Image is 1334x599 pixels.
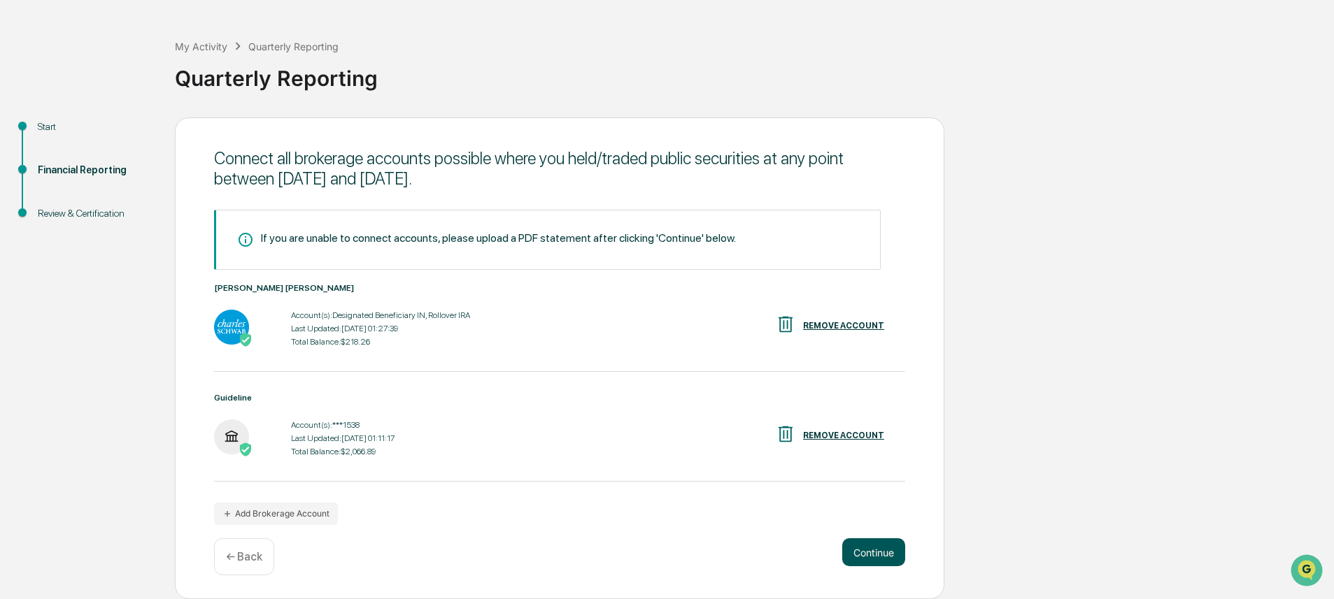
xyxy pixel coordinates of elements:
img: REMOVE ACCOUNT [775,314,796,335]
div: Quarterly Reporting [248,41,339,52]
span: Preclearance [28,176,90,190]
a: 🔎Data Lookup [8,197,94,222]
span: Pylon [139,237,169,247]
div: Last Updated: [DATE] 01:11:17 [291,433,395,443]
div: Start [38,120,152,134]
div: REMOVE ACCOUNT [803,431,884,440]
a: 🗄️Attestations [96,171,179,196]
img: REMOVE ACCOUNT [775,424,796,445]
div: Connect all brokerage accounts possible where you held/traded public securities at any point betw... [214,148,905,189]
div: Review & Certification [38,206,152,221]
div: Start new chat [48,107,229,121]
iframe: Open customer support [1289,553,1327,591]
div: Account(s): ***1538 [291,420,395,430]
div: [PERSON_NAME] [PERSON_NAME] [214,283,905,293]
div: If you are unable to connect accounts, please upload a PDF statement after clicking 'Continue' be... [261,231,736,245]
button: Continue [842,538,905,566]
div: We're available if you need us! [48,121,177,132]
div: My Activity [175,41,227,52]
div: Total Balance: $218.26 [291,337,470,347]
div: Quarterly Reporting [175,55,1327,91]
img: Active [239,333,253,347]
button: Add Brokerage Account [214,503,338,525]
div: 🖐️ [14,178,25,189]
div: Total Balance: $2,066.89 [291,447,395,456]
p: How can we help? [14,29,255,52]
div: Last Updated: [DATE] 01:27:39 [291,324,470,333]
div: REMOVE ACCOUNT [803,321,884,331]
img: Active [239,442,253,456]
a: Powered byPylon [99,236,169,247]
div: 🔎 [14,204,25,215]
a: 🖐️Preclearance [8,171,96,196]
div: Financial Reporting [38,163,152,178]
span: Attestations [115,176,173,190]
p: ← Back [226,550,262,563]
button: Start new chat [238,111,255,128]
img: Charles Schwab - Active [214,310,249,345]
img: 1746055101610-c473b297-6a78-478c-a979-82029cc54cd1 [14,107,39,132]
span: Data Lookup [28,203,88,217]
div: Guideline [214,393,905,403]
div: Account(s): Designated Beneficiary IN, Rollover IRA [291,310,470,320]
img: Guideline - Active [214,419,249,454]
div: 🗄️ [101,178,113,189]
